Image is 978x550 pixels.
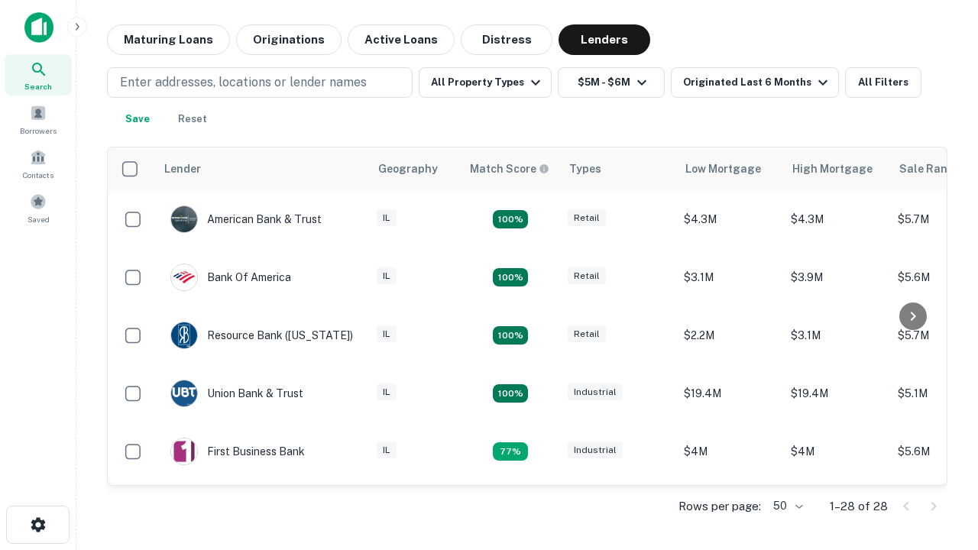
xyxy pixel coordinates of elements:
[845,67,921,98] button: All Filters
[493,326,528,345] div: Matching Properties: 4, hasApolloMatch: undefined
[113,104,162,134] button: Save your search to get updates of matches that match your search criteria.
[493,384,528,403] div: Matching Properties: 4, hasApolloMatch: undefined
[24,80,52,92] span: Search
[559,24,650,55] button: Lenders
[558,67,665,98] button: $5M - $6M
[568,442,623,459] div: Industrial
[493,210,528,228] div: Matching Properties: 7, hasApolloMatch: undefined
[168,104,217,134] button: Reset
[377,209,397,227] div: IL
[5,99,72,140] a: Borrowers
[568,383,623,401] div: Industrial
[676,147,783,190] th: Low Mortgage
[461,147,560,190] th: Capitalize uses an advanced AI algorithm to match your search with the best lender. The match sco...
[164,160,201,178] div: Lender
[568,209,606,227] div: Retail
[377,442,397,459] div: IL
[676,422,783,480] td: $4M
[170,205,322,233] div: American Bank & Trust
[348,24,455,55] button: Active Loans
[767,495,805,517] div: 50
[170,322,353,349] div: Resource Bank ([US_STATE])
[369,147,461,190] th: Geography
[685,160,761,178] div: Low Mortgage
[419,67,552,98] button: All Property Types
[676,480,783,539] td: $3.9M
[378,160,438,178] div: Geography
[461,24,552,55] button: Distress
[5,54,72,95] a: Search
[171,206,197,232] img: picture
[830,497,888,516] p: 1–28 of 28
[24,12,53,43] img: capitalize-icon.png
[676,248,783,306] td: $3.1M
[377,383,397,401] div: IL
[28,213,50,225] span: Saved
[671,67,839,98] button: Originated Last 6 Months
[470,160,546,177] h6: Match Score
[20,125,57,137] span: Borrowers
[560,147,676,190] th: Types
[493,442,528,461] div: Matching Properties: 3, hasApolloMatch: undefined
[5,187,72,228] a: Saved
[783,364,890,422] td: $19.4M
[170,380,303,407] div: Union Bank & Trust
[783,190,890,248] td: $4.3M
[783,306,890,364] td: $3.1M
[678,497,761,516] p: Rows per page:
[107,24,230,55] button: Maturing Loans
[171,322,197,348] img: picture
[568,267,606,285] div: Retail
[676,364,783,422] td: $19.4M
[783,248,890,306] td: $3.9M
[236,24,342,55] button: Originations
[569,160,601,178] div: Types
[783,480,890,539] td: $4.2M
[170,264,291,291] div: Bank Of America
[23,169,53,181] span: Contacts
[783,422,890,480] td: $4M
[377,267,397,285] div: IL
[783,147,890,190] th: High Mortgage
[170,438,305,465] div: First Business Bank
[155,147,369,190] th: Lender
[171,438,197,464] img: picture
[902,379,978,452] iframe: Chat Widget
[568,325,606,343] div: Retail
[470,160,549,177] div: Capitalize uses an advanced AI algorithm to match your search with the best lender. The match sco...
[120,73,367,92] p: Enter addresses, locations or lender names
[792,160,873,178] div: High Mortgage
[493,268,528,286] div: Matching Properties: 4, hasApolloMatch: undefined
[171,264,197,290] img: picture
[171,380,197,406] img: picture
[683,73,832,92] div: Originated Last 6 Months
[107,67,413,98] button: Enter addresses, locations or lender names
[377,325,397,343] div: IL
[5,143,72,184] a: Contacts
[676,190,783,248] td: $4.3M
[676,306,783,364] td: $2.2M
